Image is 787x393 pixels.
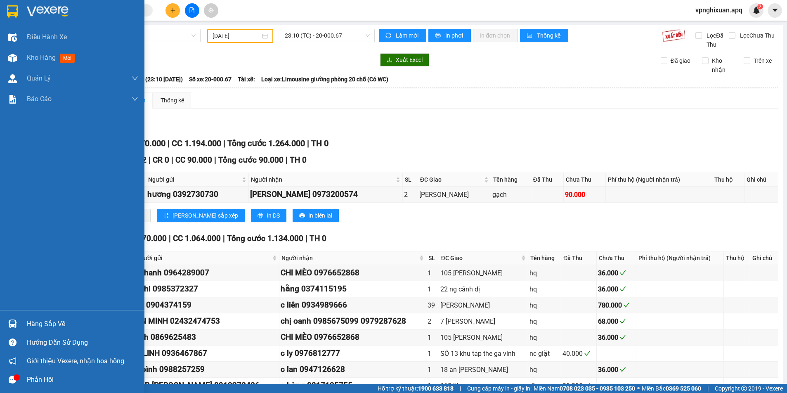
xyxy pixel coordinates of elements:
span: | [149,155,151,165]
span: Chuyến: (23:10 [DATE]) [123,75,183,84]
th: SL [426,251,439,265]
span: Cung cấp máy in - giấy in: [467,384,532,393]
span: | [169,234,171,243]
th: Thu hộ [712,173,744,187]
span: | [168,138,170,148]
span: ⚪️ [637,387,640,390]
div: 1 [428,284,437,294]
div: 1 [428,381,437,391]
div: c ly 0976812777 [281,347,425,360]
div: a thi 0985372327 [135,283,278,295]
strong: 0369 525 060 [666,385,701,392]
span: | [223,234,225,243]
div: a thanh 0964289007 [135,267,278,279]
span: Người nhận [281,253,418,263]
span: Lọc Đã Thu [703,31,729,49]
span: bar-chart [527,33,534,39]
span: printer [435,33,442,39]
img: warehouse-icon [8,54,17,62]
div: [PERSON_NAME] [440,300,527,310]
div: chị oanh 0985675099 0979287628 [281,315,425,327]
span: sort-ascending [163,213,169,219]
span: Quản Lý [27,73,51,83]
span: TH 0 [290,155,307,165]
span: | [460,384,461,393]
img: warehouse-icon [8,33,17,42]
div: gạch [492,189,529,200]
span: | [307,138,309,148]
div: hq [529,316,560,327]
div: 36.000 [598,284,635,294]
span: | [171,155,173,165]
th: Ghi chú [744,173,778,187]
div: CHI MÈO 0976652868 [281,331,425,343]
th: Đã Thu [561,251,597,265]
span: printer [258,213,263,219]
button: downloadXuất Excel [380,53,429,66]
span: Xuất Excel [396,55,423,64]
span: check [619,286,626,292]
span: | [214,155,216,165]
img: warehouse-icon [8,320,17,328]
div: 22 ng cảnh dị [440,284,527,294]
strong: 0708 023 035 - 0935 103 250 [560,385,635,392]
span: vpnghixuan.apq [689,5,749,15]
strong: 1900 633 818 [418,385,454,392]
span: Tổng cước 1.264.000 [227,138,305,148]
button: In đơn chọn [473,29,518,42]
div: 1 [428,332,437,343]
span: caret-down [771,7,779,14]
span: Người gửi [148,175,240,184]
span: Kho nhận [709,56,737,74]
span: 2 [759,4,761,9]
div: 36.000 [598,365,635,375]
span: Tổng cước 90.000 [218,155,284,165]
th: Phí thu hộ (Người nhận trả) [636,251,724,265]
th: Chưa Thu [564,173,605,187]
span: CC 90.000 [175,155,212,165]
div: [PERSON_NAME] [419,189,489,200]
div: 36.000 [598,268,635,278]
span: TH 0 [310,234,326,243]
span: Báo cáo [27,94,52,104]
span: printer [299,213,305,219]
div: linh 0869625483 [135,331,278,343]
span: 23:10 (TC) - 20-000.67 [285,29,370,42]
span: Hỗ trợ kỹ thuật: [378,384,454,393]
span: Điều hành xe [27,32,67,42]
th: SL [403,173,418,187]
div: nc giặt [529,348,560,359]
button: file-add [185,3,199,18]
span: Làm mới [396,31,420,40]
span: sync [385,33,392,39]
div: hq [529,284,560,294]
div: Hướng dẫn sử dụng [27,336,138,349]
img: 9k= [662,29,685,42]
div: răng [529,381,560,391]
div: 780.000 [598,300,635,310]
th: Đã Thu [531,173,564,187]
img: solution-icon [8,95,17,104]
button: caret-down [768,3,782,18]
span: Số xe: 20-000.67 [189,75,232,84]
div: 7 [PERSON_NAME] [440,316,527,327]
div: 90.000 [565,189,604,200]
div: 105 [PERSON_NAME] [440,268,527,278]
div: kh 0904374159 [135,299,278,311]
span: CR 70.000 [128,138,165,148]
span: CR 70.000 [130,234,167,243]
button: printerIn DS [251,209,286,222]
div: c liên 0934989666 [281,299,425,311]
button: bar-chartThống kê [520,29,568,42]
span: aim [208,7,214,13]
div: a hùng 0917135755 [281,379,425,392]
span: copyright [741,386,747,391]
th: Tên hàng [528,251,561,265]
div: hq [529,268,560,278]
span: file-add [189,7,195,13]
span: check [619,270,626,276]
div: A LINH 0936467867 [135,347,278,360]
div: AN MINH 02432474753 [135,315,278,327]
span: notification [9,357,17,365]
span: In phơi [445,31,464,40]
